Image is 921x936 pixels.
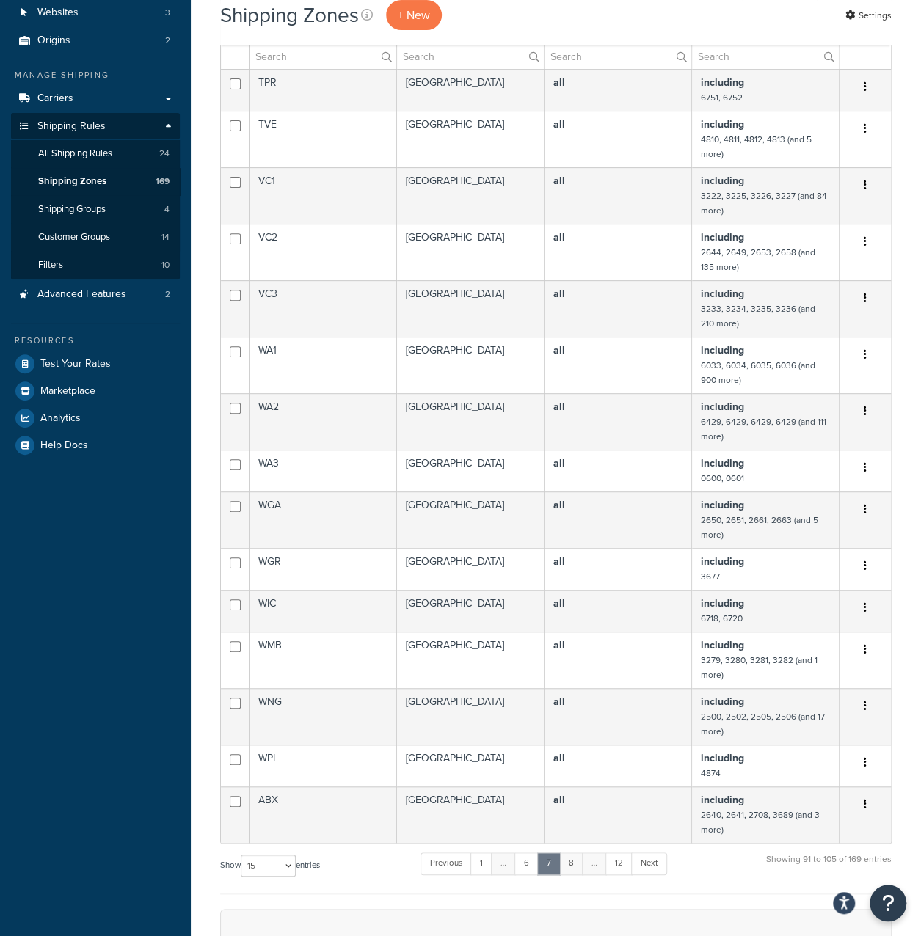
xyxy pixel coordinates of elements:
a: All Shipping Rules 24 [11,140,180,167]
td: VC3 [250,280,397,337]
div: Resources [11,334,180,347]
td: [GEOGRAPHIC_DATA] [397,393,545,450]
input: Search [397,44,544,69]
small: 3233, 3234, 3235, 3236 (and 210 more) [701,302,815,330]
span: Filters [38,259,63,271]
a: Shipping Rules [11,113,180,140]
input: Search [545,44,691,69]
td: [GEOGRAPHIC_DATA] [397,337,545,393]
td: VC2 [250,224,397,280]
td: [GEOGRAPHIC_DATA] [397,111,545,167]
td: [GEOGRAPHIC_DATA] [397,745,545,786]
span: Shipping Rules [37,120,106,133]
a: Settings [845,5,892,26]
span: Websites [37,7,79,19]
b: including [701,173,744,189]
a: Filters 10 [11,252,180,279]
small: 2650, 2651, 2661, 2663 (and 5 more) [701,513,818,541]
td: WMB [250,632,397,688]
span: 2 [165,34,170,47]
a: 6 [514,852,539,874]
b: including [701,343,744,358]
a: Customer Groups 14 [11,224,180,251]
input: Search [692,44,839,69]
td: ABX [250,786,397,843]
div: Manage Shipping [11,69,180,81]
b: including [701,750,744,766]
a: Carriers [11,85,180,112]
b: all [553,75,565,90]
span: Help Docs [40,439,88,452]
a: … [582,852,607,874]
span: Analytics [40,412,81,425]
li: Origins [11,27,180,54]
small: 6751, 6752 [701,91,743,104]
span: Origins [37,34,70,47]
b: including [701,554,744,569]
b: all [553,637,565,653]
li: Shipping Zones [11,168,180,195]
b: including [701,230,744,245]
b: including [701,792,744,808]
span: + New [398,7,430,23]
a: Help Docs [11,432,180,458]
small: 3279, 3280, 3281, 3282 (and 1 more) [701,654,818,681]
td: TVE [250,111,397,167]
small: 4810, 4811, 4812, 4813 (and 5 more) [701,133,812,161]
span: Customer Groups [38,231,110,244]
td: [GEOGRAPHIC_DATA] [397,548,545,590]
a: 1 [470,852,492,874]
td: WPI [250,745,397,786]
b: including [701,694,744,709]
small: 2644, 2649, 2653, 2658 (and 135 more) [701,246,815,274]
small: 3677 [701,570,720,583]
li: All Shipping Rules [11,140,180,167]
a: Shipping Groups 4 [11,196,180,223]
td: WA2 [250,393,397,450]
li: Advanced Features [11,281,180,308]
a: Test Your Rates [11,351,180,377]
td: [GEOGRAPHIC_DATA] [397,491,545,548]
td: [GEOGRAPHIC_DATA] [397,69,545,111]
b: all [553,173,565,189]
span: 24 [159,147,170,160]
b: all [553,399,565,414]
td: [GEOGRAPHIC_DATA] [397,632,545,688]
span: Shipping Zones [38,175,106,188]
a: 8 [559,852,583,874]
small: 2500, 2502, 2505, 2506 (and 17 more) [701,710,825,738]
b: all [553,456,565,471]
small: 3222, 3225, 3226, 3227 (and 84 more) [701,189,827,217]
a: Next [631,852,667,874]
b: all [553,230,565,245]
span: 4 [164,203,170,216]
li: Shipping Groups [11,196,180,223]
td: VC1 [250,167,397,224]
a: 12 [605,852,633,874]
li: Shipping Rules [11,113,180,280]
span: Test Your Rates [40,358,111,370]
td: [GEOGRAPHIC_DATA] [397,167,545,224]
label: Show entries [220,855,320,877]
a: Shipping Zones 169 [11,168,180,195]
small: 4874 [701,767,721,780]
a: Marketplace [11,378,180,404]
b: all [553,750,565,766]
select: Showentries [241,855,296,877]
a: Advanced Features 2 [11,281,180,308]
a: Origins 2 [11,27,180,54]
td: WGR [250,548,397,590]
li: Analytics [11,405,180,431]
small: 6033, 6034, 6035, 6036 (and 900 more) [701,359,815,387]
button: Open Resource Center [870,885,906,921]
small: 6718, 6720 [701,612,743,625]
b: all [553,792,565,808]
td: [GEOGRAPHIC_DATA] [397,590,545,632]
b: including [701,637,744,653]
li: Filters [11,252,180,279]
a: 7 [537,852,561,874]
li: Customer Groups [11,224,180,251]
